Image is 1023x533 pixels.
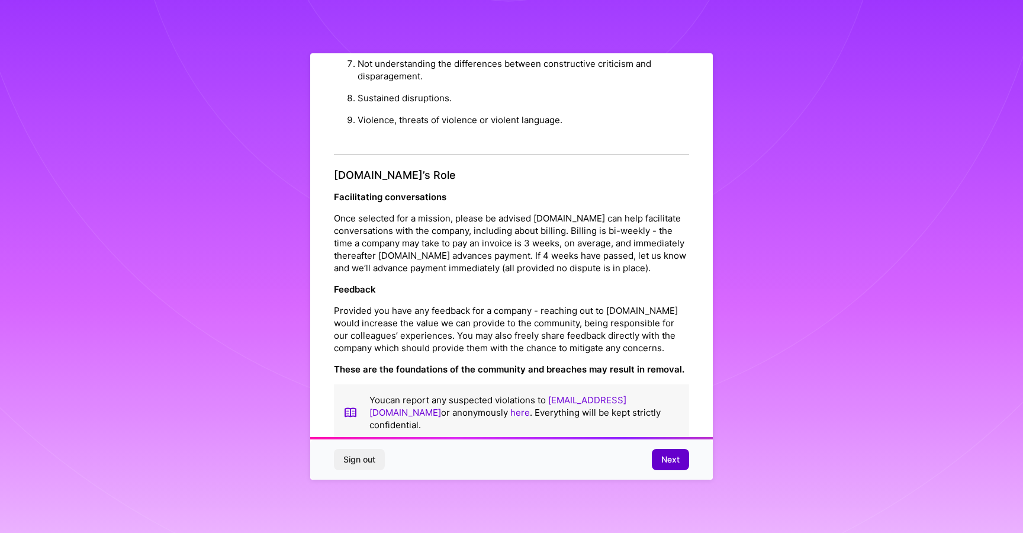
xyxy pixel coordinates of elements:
h4: [DOMAIN_NAME]’s Role [334,169,689,182]
button: Next [652,449,689,470]
a: [EMAIL_ADDRESS][DOMAIN_NAME] [369,394,626,418]
p: Once selected for a mission, please be advised [DOMAIN_NAME] can help facilitate conversations wi... [334,212,689,274]
p: Provided you have any feedback for a company - reaching out to [DOMAIN_NAME] would increase the v... [334,304,689,354]
strong: Feedback [334,284,376,295]
li: Sustained disruptions. [358,87,689,109]
img: book icon [343,394,358,431]
span: Next [661,454,680,465]
p: You can report any suspected violations to or anonymously . Everything will be kept strictly conf... [369,394,680,431]
strong: These are the foundations of the community and breaches may result in removal. [334,364,684,375]
span: Sign out [343,454,375,465]
button: Sign out [334,449,385,470]
strong: Facilitating conversations [334,191,446,203]
li: Violence, threats of violence or violent language. [358,109,689,131]
a: here [510,407,530,418]
li: Not understanding the differences between constructive criticism and disparagement. [358,53,689,87]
